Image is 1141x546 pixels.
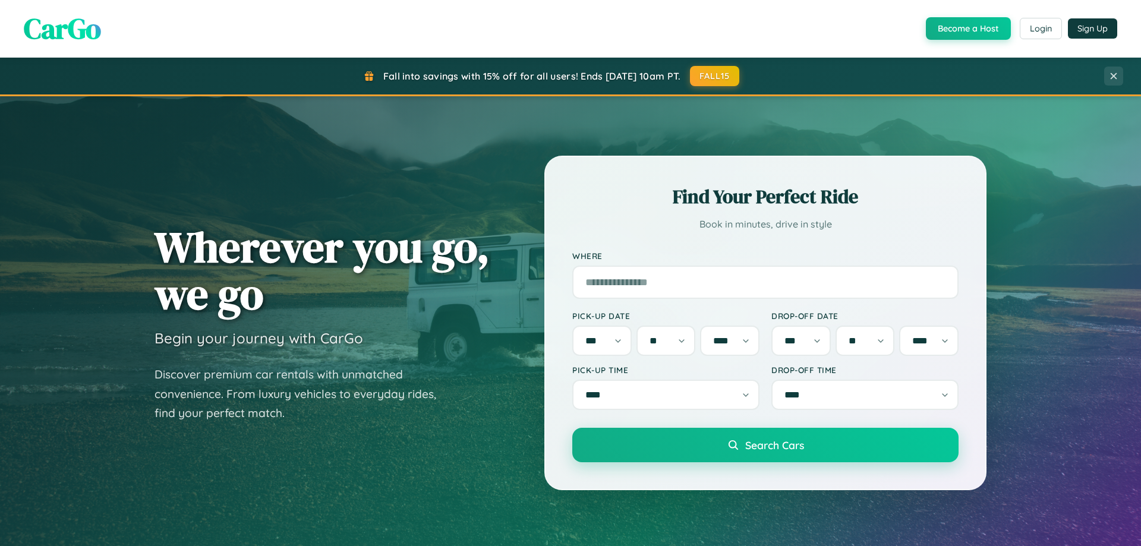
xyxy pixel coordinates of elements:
label: Drop-off Date [771,311,959,321]
span: CarGo [24,9,101,48]
p: Discover premium car rentals with unmatched convenience. From luxury vehicles to everyday rides, ... [155,365,452,423]
label: Drop-off Time [771,365,959,375]
h3: Begin your journey with CarGo [155,329,363,347]
span: Fall into savings with 15% off for all users! Ends [DATE] 10am PT. [383,70,681,82]
button: Become a Host [926,17,1011,40]
label: Pick-up Time [572,365,759,375]
button: FALL15 [690,66,740,86]
h1: Wherever you go, we go [155,223,490,317]
button: Login [1020,18,1062,39]
h2: Find Your Perfect Ride [572,184,959,210]
button: Search Cars [572,428,959,462]
p: Book in minutes, drive in style [572,216,959,233]
span: Search Cars [745,438,804,452]
label: Pick-up Date [572,311,759,321]
button: Sign Up [1068,18,1117,39]
label: Where [572,251,959,261]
